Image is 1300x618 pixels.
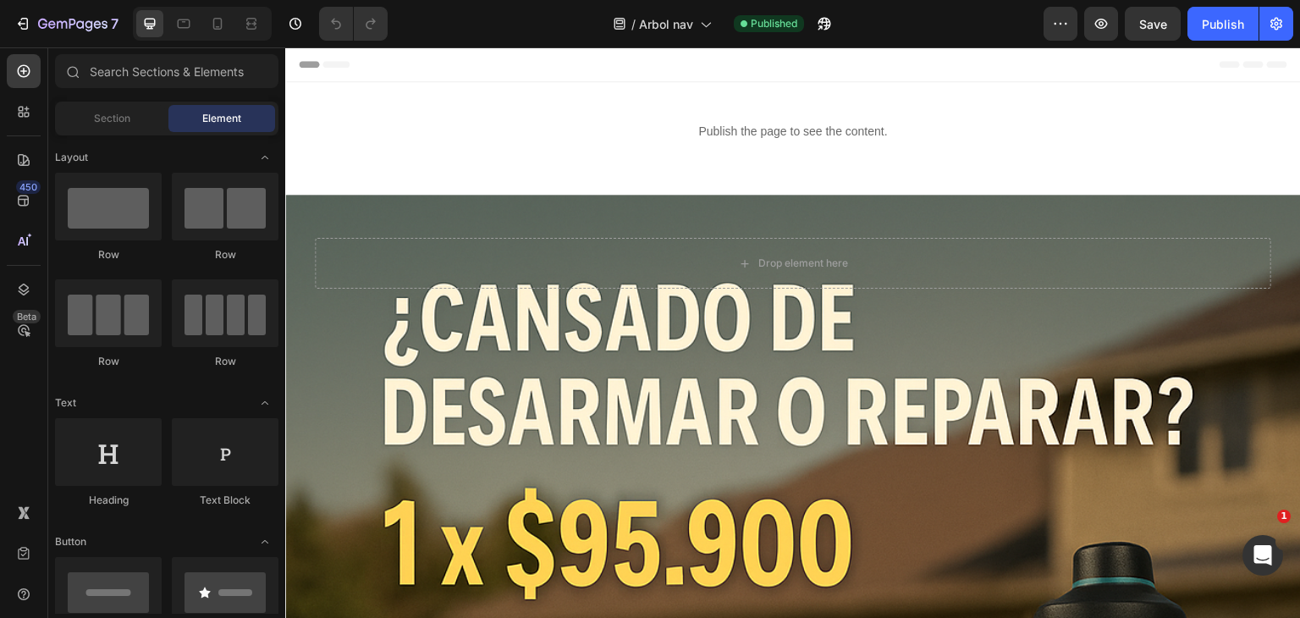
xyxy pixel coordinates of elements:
div: Row [172,354,278,369]
span: / [631,15,636,33]
span: Toggle open [251,144,278,171]
span: Section [94,111,130,126]
div: Publish [1202,15,1244,33]
iframe: Design area [285,47,1300,618]
div: Beta [13,310,41,323]
span: 1 [1277,510,1291,523]
span: Toggle open [251,528,278,555]
div: Row [55,247,162,262]
span: Published [751,16,797,31]
div: Text Block [172,493,278,508]
button: Save [1125,7,1181,41]
div: Row [172,247,278,262]
span: Arbol nav [639,15,693,33]
span: Toggle open [251,389,278,417]
iframe: Intercom live chat [1242,535,1283,576]
button: 7 [7,7,126,41]
div: Heading [55,493,162,508]
span: Text [55,395,76,411]
div: Drop element here [473,209,563,223]
p: 7 [111,14,118,34]
input: Search Sections & Elements [55,54,278,88]
div: 450 [16,180,41,194]
span: Button [55,534,86,549]
span: Layout [55,150,88,165]
div: Undo/Redo [319,7,388,41]
span: Element [202,111,241,126]
div: Row [55,354,162,369]
span: Save [1139,17,1167,31]
button: Publish [1187,7,1259,41]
